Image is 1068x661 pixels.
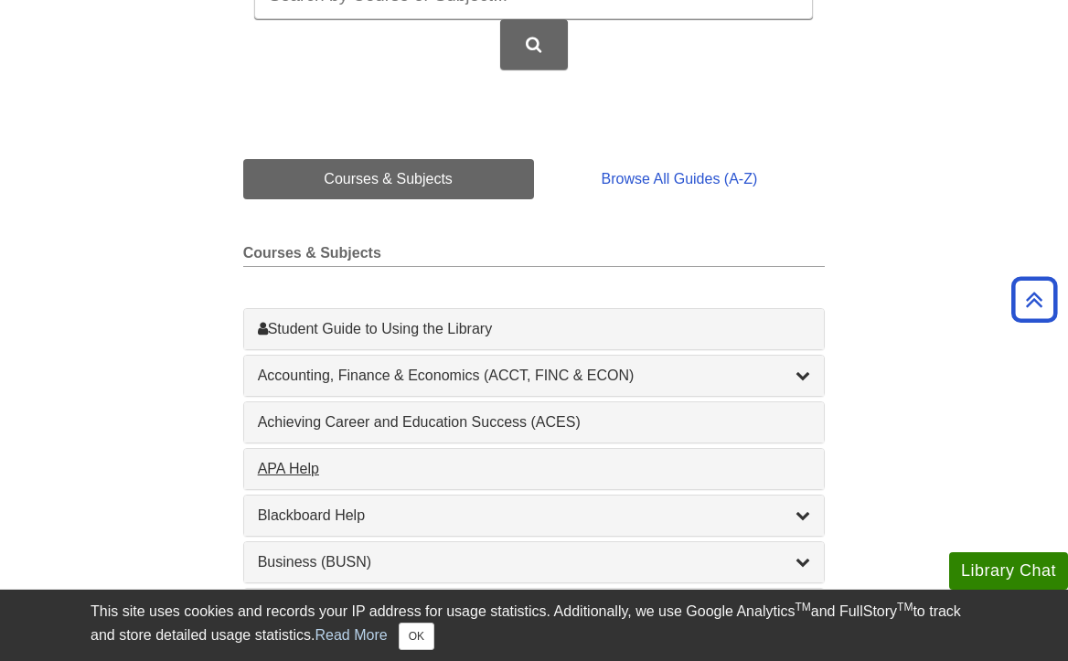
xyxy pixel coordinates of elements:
[243,245,826,267] h2: Courses & Subjects
[258,318,811,340] a: Student Guide to Using the Library
[258,505,811,527] a: Blackboard Help
[315,627,387,643] a: Read More
[949,552,1068,590] button: Library Chat
[258,551,811,573] a: Business (BUSN)
[399,623,434,650] button: Close
[500,19,568,69] button: DU Library Guides Search
[1005,287,1063,312] a: Back to Top
[795,601,810,613] sup: TM
[91,601,977,650] div: This site uses cookies and records your IP address for usage statistics. Additionally, we use Goo...
[526,37,541,53] i: Search Library Guides
[258,458,811,480] a: APA Help
[897,601,913,613] sup: TM
[258,411,811,433] a: Achieving Career and Education Success (ACES)
[534,159,826,199] a: Browse All Guides (A-Z)
[243,159,534,199] a: Courses & Subjects
[258,365,811,387] a: Accounting, Finance & Economics (ACCT, FINC & ECON)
